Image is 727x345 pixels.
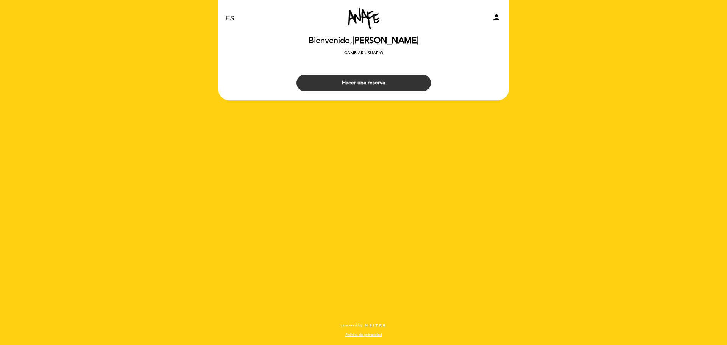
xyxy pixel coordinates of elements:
a: Política de privacidad [345,332,382,337]
a: powered by [341,323,386,328]
span: powered by [341,323,362,328]
i: person [492,13,501,22]
button: Cambiar usuario [342,50,385,56]
h2: Bienvenido, [309,36,419,45]
img: MEITRE [364,324,386,328]
a: ANAFE [316,8,411,29]
button: Hacer una reserva [296,75,431,91]
button: person [492,13,501,25]
span: [PERSON_NAME] [352,36,419,46]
